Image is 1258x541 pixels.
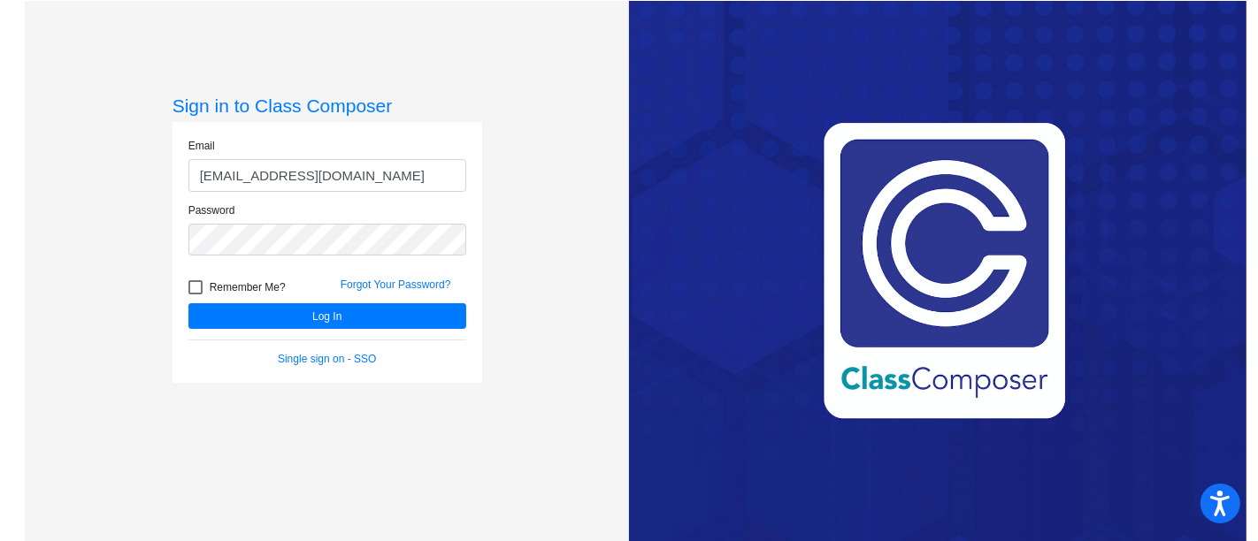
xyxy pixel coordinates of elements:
[278,353,376,365] a: Single sign on - SSO
[188,202,235,218] label: Password
[188,138,215,154] label: Email
[341,278,451,291] a: Forgot Your Password?
[173,95,482,117] h3: Sign in to Class Composer
[210,277,286,298] span: Remember Me?
[188,303,466,329] button: Log In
